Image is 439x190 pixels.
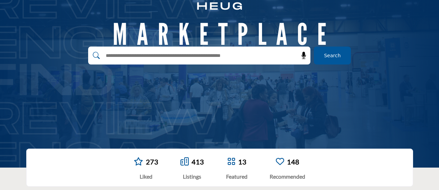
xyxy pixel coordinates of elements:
a: 413 [192,158,204,166]
div: Liked [134,172,158,181]
a: Go to Featured [227,157,235,167]
a: 13 [238,158,246,166]
div: Listings [180,172,204,181]
span: Search [324,52,340,59]
a: 273 [146,158,158,166]
a: 148 [287,158,299,166]
div: Featured [226,172,247,181]
i: Go to Liked [134,157,143,166]
div: Recommended [270,172,305,181]
button: Search [314,47,351,64]
a: Go to Recommended [276,157,284,167]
